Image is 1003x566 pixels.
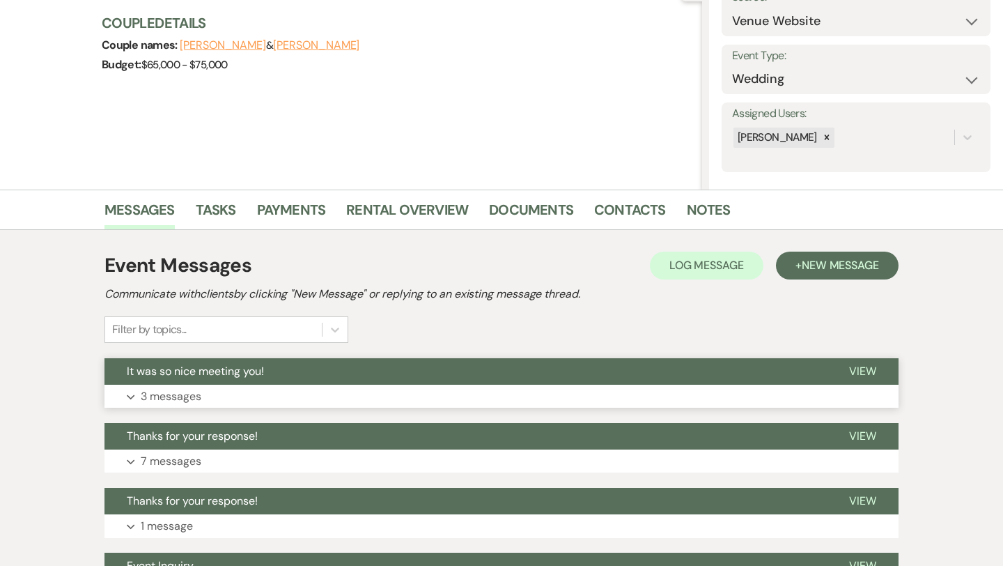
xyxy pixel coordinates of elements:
p: 7 messages [141,452,201,471]
button: Thanks for your response! [104,488,827,514]
button: It was so nice meeting you! [104,358,827,385]
button: +New Message [776,252,899,280]
button: Thanks for your response! [104,423,827,450]
a: Payments [257,199,326,229]
h3: Couple Details [102,13,688,33]
span: It was so nice meeting you! [127,364,264,378]
button: Log Message [650,252,763,280]
span: Thanks for your response! [127,429,258,443]
span: Budget: [102,57,141,72]
span: New Message [802,258,879,273]
button: 3 messages [104,385,899,408]
span: View [849,494,876,508]
button: View [827,358,899,385]
a: Notes [687,199,731,229]
button: [PERSON_NAME] [180,40,266,51]
label: Event Type: [732,46,980,66]
div: Filter by topics... [112,321,187,338]
p: 1 message [141,517,193,535]
span: Couple names: [102,38,180,52]
div: [PERSON_NAME] [733,128,819,148]
button: 7 messages [104,450,899,473]
label: Assigned Users: [732,104,980,124]
span: View [849,429,876,443]
button: 1 message [104,514,899,538]
span: View [849,364,876,378]
a: Contacts [594,199,666,229]
span: Log Message [669,258,744,273]
span: $65,000 - $75,000 [141,58,228,72]
a: Messages [104,199,175,229]
button: [PERSON_NAME] [273,40,359,51]
a: Rental Overview [346,199,468,229]
h2: Communicate with clients by clicking "New Message" or replying to an existing message thread. [104,286,899,303]
span: & [180,38,359,52]
h1: Event Messages [104,251,251,280]
p: 3 messages [141,388,201,406]
button: View [827,488,899,514]
a: Tasks [196,199,236,229]
a: Documents [489,199,573,229]
button: View [827,423,899,450]
span: Thanks for your response! [127,494,258,508]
